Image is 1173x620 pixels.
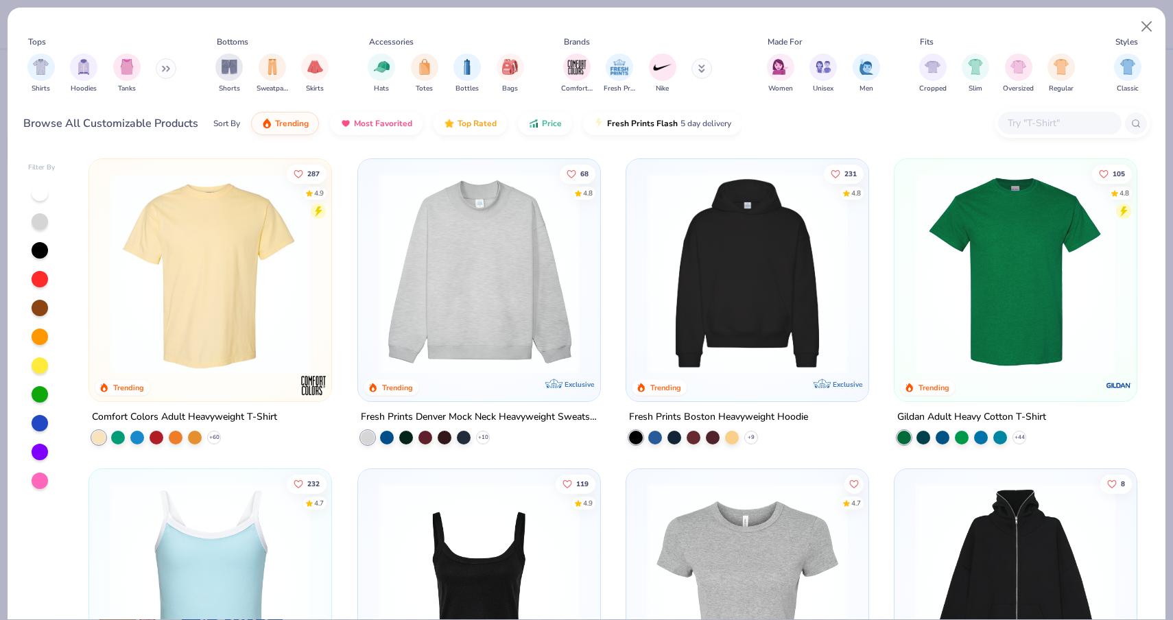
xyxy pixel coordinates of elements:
button: filter button [301,53,329,94]
img: Hats Image [374,59,390,75]
img: f5d85501-0dbb-4ee4-b115-c08fa3845d83 [372,173,586,374]
button: filter button [27,53,55,94]
img: Totes Image [417,59,432,75]
span: Sweatpants [257,84,288,94]
div: filter for Hats [368,53,395,94]
span: 231 [844,170,857,177]
button: filter button [649,53,676,94]
div: 4.7 [314,499,324,509]
button: filter button [1114,53,1141,94]
div: filter for Regular [1047,53,1075,94]
span: Women [768,84,793,94]
span: Hats [374,84,389,94]
div: filter for Shirts [27,53,55,94]
div: filter for Tanks [113,53,141,94]
img: Nike Image [652,57,673,77]
div: Sort By [213,117,240,130]
img: Cropped Image [925,59,940,75]
img: Women Image [772,59,788,75]
img: Slim Image [968,59,983,75]
img: Hoodies Image [76,59,91,75]
img: a90f7c54-8796-4cb2-9d6e-4e9644cfe0fe [586,173,801,374]
img: 029b8af0-80e6-406f-9fdc-fdf898547912 [103,173,318,374]
span: + 10 [477,433,488,442]
div: filter for Comfort Colors [561,53,593,94]
img: d4a37e75-5f2b-4aef-9a6e-23330c63bbc0 [855,173,1069,374]
img: Gildan logo [1105,372,1133,399]
span: Bags [502,84,518,94]
button: Like [1100,475,1132,494]
img: Sweatpants Image [265,59,280,75]
span: 232 [307,481,320,488]
span: Shirts [32,84,50,94]
img: Shirts Image [33,59,49,75]
div: Bottoms [217,36,248,48]
button: filter button [809,53,837,94]
button: filter button [604,53,635,94]
span: Fresh Prints [604,84,635,94]
span: Unisex [813,84,833,94]
button: Fresh Prints Flash5 day delivery [583,112,742,135]
div: 4.8 [582,188,592,198]
button: Top Rated [434,112,507,135]
button: filter button [215,53,243,94]
button: Like [844,475,864,494]
span: Slim [969,84,982,94]
img: 91acfc32-fd48-4d6b-bdad-a4c1a30ac3fc [640,173,855,374]
img: Oversized Image [1010,59,1026,75]
span: 105 [1113,170,1125,177]
button: filter button [113,53,141,94]
span: Exclusive [565,380,594,389]
img: Unisex Image [816,59,831,75]
img: Comfort Colors Image [567,57,587,77]
img: Regular Image [1054,59,1069,75]
img: Tanks Image [119,59,134,75]
div: 4.9 [582,499,592,509]
span: Most Favorited [354,118,412,129]
div: filter for Classic [1114,53,1141,94]
button: Price [518,112,572,135]
span: Tanks [118,84,136,94]
button: filter button [919,53,947,94]
button: Like [1092,164,1132,183]
div: filter for Cropped [919,53,947,94]
button: Most Favorited [330,112,423,135]
button: Like [287,475,327,494]
span: Men [860,84,873,94]
img: most_fav.gif [340,118,351,129]
img: db319196-8705-402d-8b46-62aaa07ed94f [908,173,1123,374]
span: Comfort Colors [561,84,593,94]
span: + 44 [1015,433,1025,442]
span: Cropped [919,84,947,94]
span: 8 [1121,481,1125,488]
div: filter for Unisex [809,53,837,94]
span: Exclusive [833,380,862,389]
button: filter button [368,53,395,94]
button: filter button [962,53,989,94]
span: Nike [656,84,669,94]
button: Like [287,164,327,183]
div: filter for Totes [411,53,438,94]
span: Fresh Prints Flash [607,118,678,129]
span: + 9 [748,433,755,442]
button: filter button [561,53,593,94]
button: filter button [853,53,880,94]
button: filter button [257,53,288,94]
div: filter for Nike [649,53,676,94]
img: Bottles Image [460,59,475,75]
div: filter for Shorts [215,53,243,94]
div: filter for Skirts [301,53,329,94]
span: Price [542,118,562,129]
div: Brands [564,36,590,48]
div: 4.8 [851,188,861,198]
span: Totes [416,84,433,94]
button: Like [824,164,864,183]
div: 4.9 [314,188,324,198]
div: Comfort Colors Adult Heavyweight T-Shirt [92,409,277,426]
span: Classic [1117,84,1139,94]
div: filter for Women [767,53,794,94]
div: filter for Hoodies [70,53,97,94]
div: filter for Slim [962,53,989,94]
span: + 60 [209,433,220,442]
button: Like [559,164,595,183]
